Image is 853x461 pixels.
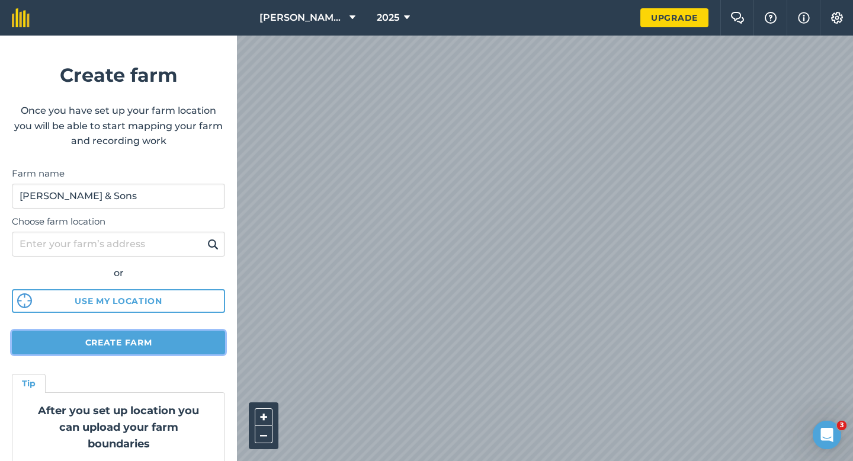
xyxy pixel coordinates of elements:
[259,11,345,25] span: [PERSON_NAME] & Sons Farming
[837,421,846,430] span: 3
[12,215,225,229] label: Choose farm location
[207,237,219,251] img: svg+xml;base64,PHN2ZyB4bWxucz0iaHR0cDovL3d3dy53My5vcmcvMjAwMC9zdmciIHdpZHRoPSIxOSIgaGVpZ2h0PSIyNC...
[38,404,199,450] strong: After you set up location you can upload your farm boundaries
[12,265,225,281] div: or
[255,426,272,443] button: –
[12,331,225,354] button: Create farm
[813,421,841,449] iframe: Intercom live chat
[12,60,225,90] h1: Create farm
[730,12,745,24] img: Two speech bubbles overlapping with the left bubble in the forefront
[17,293,32,308] img: svg%3e
[22,377,36,390] h4: Tip
[12,103,225,149] p: Once you have set up your farm location you will be able to start mapping your farm and recording...
[12,184,225,209] input: Farm name
[12,289,225,313] button: Use my location
[798,11,810,25] img: svg+xml;base64,PHN2ZyB4bWxucz0iaHR0cDovL3d3dy53My5vcmcvMjAwMC9zdmciIHdpZHRoPSIxNyIgaGVpZ2h0PSIxNy...
[12,167,225,181] label: Farm name
[764,12,778,24] img: A question mark icon
[12,232,225,257] input: Enter your farm’s address
[640,8,708,27] a: Upgrade
[12,8,30,27] img: fieldmargin Logo
[377,11,399,25] span: 2025
[255,408,272,426] button: +
[830,12,844,24] img: A cog icon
